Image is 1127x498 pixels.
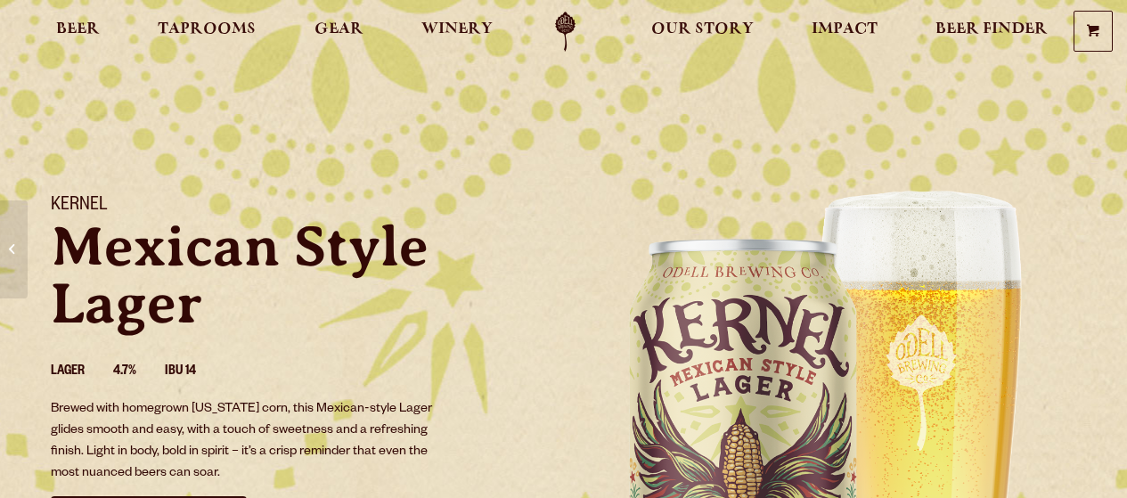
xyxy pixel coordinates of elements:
span: Our Story [651,22,754,37]
a: Beer Finder [924,12,1059,52]
li: 4.7% [113,361,165,384]
a: Taprooms [146,12,267,52]
li: IBU 14 [165,361,225,384]
span: Impact [812,22,878,37]
a: Beer [45,12,111,52]
span: Gear [314,22,363,37]
a: Odell Home [532,12,599,52]
span: Beer Finder [935,22,1048,37]
p: Brewed with homegrown [US_STATE] corn, this Mexican-style Lager glides smooth and easy, with a to... [51,399,445,485]
li: Lager [51,361,113,384]
a: Gear [303,12,375,52]
a: Impact [800,12,889,52]
h1: Kernel [51,195,543,218]
p: Mexican Style Lager [51,218,543,332]
a: Our Story [640,12,765,52]
span: Winery [421,22,493,37]
span: Taprooms [158,22,256,37]
a: Winery [410,12,504,52]
span: Beer [56,22,100,37]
